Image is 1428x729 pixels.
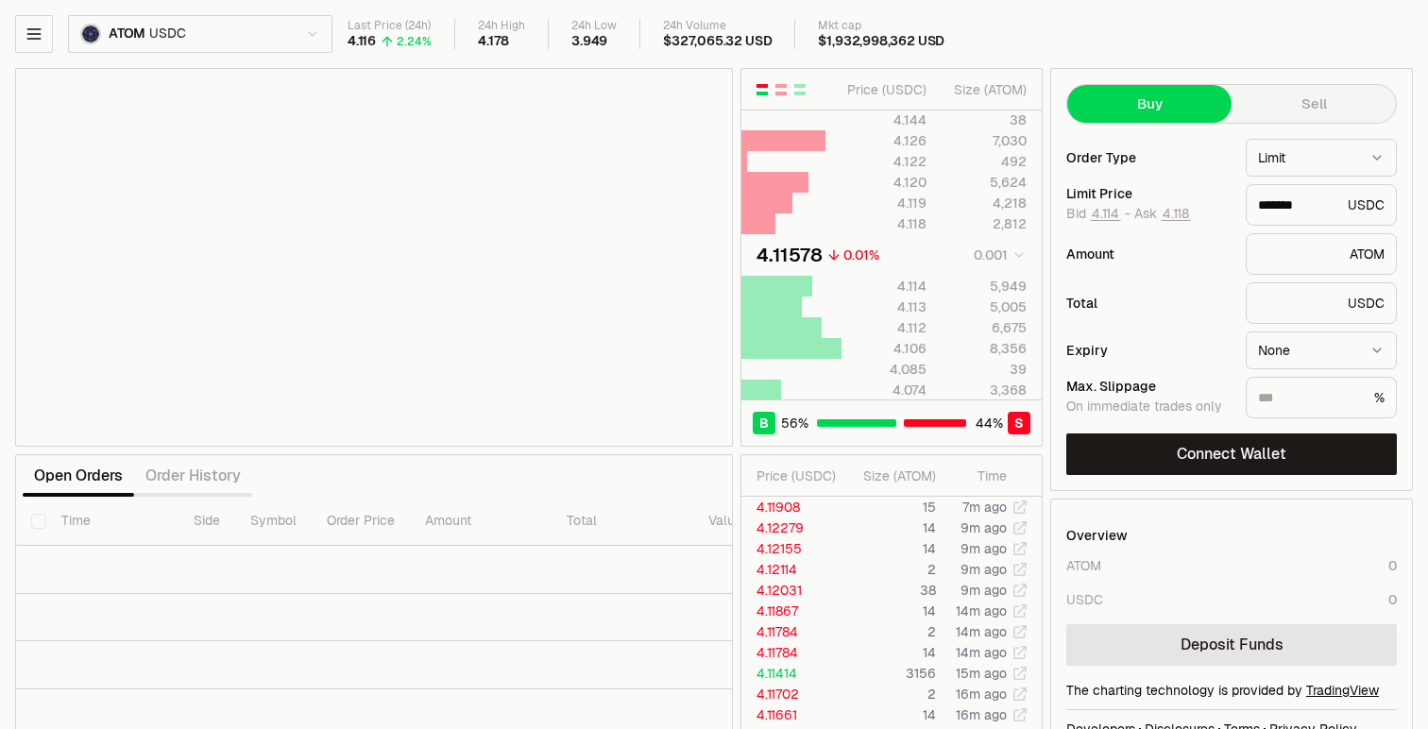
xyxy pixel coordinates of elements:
div: 2,812 [943,214,1027,233]
td: 15 [842,497,937,517]
div: 4.126 [842,131,926,150]
th: Side [178,497,235,546]
span: S [1014,414,1024,432]
div: 4.144 [842,110,926,129]
div: Max. Slippage [1066,380,1231,393]
div: Size ( ATOM ) [943,80,1027,99]
div: 4.120 [842,173,926,192]
button: 4.114 [1090,206,1121,221]
div: Limit Price [1066,187,1231,200]
span: 44 % [976,414,1003,432]
td: 4.12114 [741,559,842,580]
span: Ask [1134,206,1191,223]
img: ATOM Logo [82,25,99,42]
div: 4.113 [842,297,926,316]
td: 4.11784 [741,621,842,642]
div: 4.106 [842,339,926,358]
div: 24h Low [571,19,617,33]
div: Price ( USDC ) [756,466,841,485]
div: 5,005 [943,297,1027,316]
time: 14m ago [956,623,1007,640]
time: 15m ago [956,665,1007,682]
div: Order Type [1066,151,1231,164]
th: Total [552,497,693,546]
iframe: Financial Chart [16,69,732,446]
button: Order History [134,457,252,495]
button: Connect Wallet [1066,433,1397,475]
button: None [1246,331,1397,369]
div: 4,218 [943,194,1027,212]
div: 4.085 [842,360,926,379]
button: Buy [1067,85,1232,123]
button: Show Buy and Sell Orders [755,82,770,97]
button: Show Sell Orders Only [773,82,789,97]
td: 4.12279 [741,517,842,538]
time: 14m ago [956,644,1007,661]
div: $327,065.32 USD [663,33,772,50]
div: Mkt cap [818,19,944,33]
time: 9m ago [960,582,1007,599]
td: 38 [842,580,937,601]
th: Order Price [312,497,410,546]
div: 4.118 [842,214,926,233]
div: 2.24% [397,34,432,49]
div: 492 [943,152,1027,171]
div: Total [1066,297,1231,310]
td: 4.11908 [741,497,842,517]
td: 3156 [842,663,937,684]
div: Amount [1066,247,1231,261]
td: 4.11414 [741,663,842,684]
div: 4.116 [348,33,376,50]
time: 9m ago [960,561,1007,578]
div: 24h Volume [663,19,772,33]
td: 14 [842,642,937,663]
span: Bid - [1066,206,1130,223]
button: Sell [1232,85,1396,123]
button: Limit [1246,139,1397,177]
div: Time [952,466,1007,485]
th: Symbol [235,497,312,546]
div: On immediate trades only [1066,398,1231,415]
div: USDC [1066,590,1103,609]
td: 2 [842,684,937,704]
div: 7,030 [943,131,1027,150]
div: 5,949 [943,277,1027,296]
a: TradingView [1306,682,1379,699]
th: Value [693,497,757,546]
th: Time [46,497,178,546]
td: 4.12155 [741,538,842,559]
div: 4.178 [478,33,509,50]
div: Overview [1066,526,1128,545]
span: B [759,414,769,432]
td: 4.11784 [741,642,842,663]
span: USDC [149,25,185,42]
div: 4.122 [842,152,926,171]
div: 39 [943,360,1027,379]
div: % [1246,377,1397,418]
td: 4.11702 [741,684,842,704]
div: Last Price (24h) [348,19,432,33]
button: Show Buy Orders Only [792,82,807,97]
td: 14 [842,601,937,621]
td: 14 [842,538,937,559]
span: 56 % [781,414,808,432]
td: 4.11661 [741,704,842,725]
div: 3.949 [571,33,607,50]
time: 16m ago [956,706,1007,723]
td: 14 [842,517,937,538]
div: ATOM [1066,556,1101,575]
div: 4.112 [842,318,926,337]
time: 9m ago [960,519,1007,536]
div: USDC [1246,282,1397,324]
div: 6,675 [943,318,1027,337]
div: USDC [1246,184,1397,226]
span: ATOM [109,25,145,42]
div: 4.119 [842,194,926,212]
div: 4.11578 [756,242,823,268]
div: Size ( ATOM ) [858,466,936,485]
time: 7m ago [962,499,1007,516]
div: $1,932,998,362 USD [818,33,944,50]
div: 4.074 [842,381,926,399]
div: 5,624 [943,173,1027,192]
div: 0 [1388,590,1397,609]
